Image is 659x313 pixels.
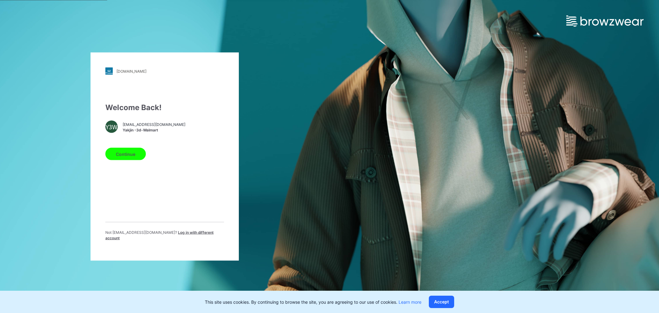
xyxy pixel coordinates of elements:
[429,296,454,308] button: Accept
[205,299,421,305] p: This site uses cookies. By continuing to browse the site, you are agreeing to our use of cookies.
[105,102,224,113] div: Welcome Back!
[105,148,146,160] button: Continue
[123,127,185,133] span: Yakjin -3d-Walmart
[105,67,113,75] img: stylezone-logo.562084cfcfab977791bfbf7441f1a819.svg
[105,67,224,75] a: [DOMAIN_NAME]
[566,15,644,27] img: browzwear-logo.e42bd6dac1945053ebaf764b6aa21510.svg
[105,121,118,133] div: Y3W
[116,69,146,73] div: [DOMAIN_NAME]
[399,299,421,305] a: Learn more
[105,230,224,241] p: Not [EMAIL_ADDRESS][DOMAIN_NAME] ?
[123,122,185,127] span: [EMAIL_ADDRESS][DOMAIN_NAME]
